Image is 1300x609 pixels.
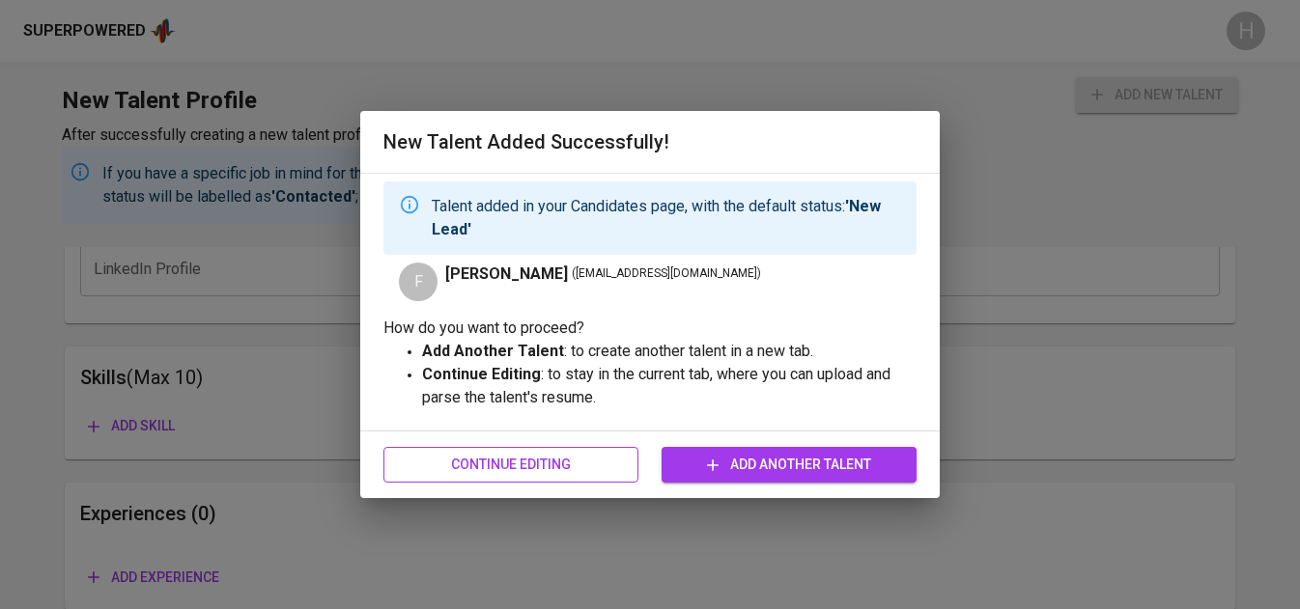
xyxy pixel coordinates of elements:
p: Talent added in your Candidates page, with the default status: [432,195,901,241]
strong: Add Another Talent [422,342,564,360]
strong: Continue Editing [422,365,541,383]
button: Continue Editing [383,447,638,483]
span: Add Another Talent [677,453,901,477]
button: Add Another Talent [662,447,917,483]
span: [PERSON_NAME] [445,263,568,286]
p: : to create another talent in a new tab. [422,340,917,363]
div: F [399,263,438,301]
p: : to stay in the current tab, where you can upload and parse the talent's resume. [422,363,917,409]
span: ( [EMAIL_ADDRESS][DOMAIN_NAME] ) [572,264,761,284]
h6: New Talent Added Successfully! [383,126,917,157]
span: Continue Editing [399,453,623,477]
p: How do you want to proceed? [383,317,917,340]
